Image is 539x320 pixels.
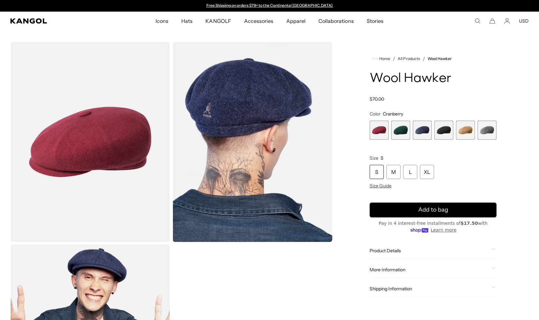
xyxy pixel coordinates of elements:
[489,18,495,24] button: Cart
[428,56,452,61] a: Wool Hawker
[478,121,496,140] label: Flannel
[383,111,403,117] span: Cranberry
[456,121,475,140] div: 5 of 6
[478,121,496,140] div: 6 of 6
[475,18,480,24] summary: Search here
[181,12,193,30] span: Hats
[203,3,336,8] div: 1 of 2
[519,18,529,24] button: USD
[456,121,475,140] label: Camel
[370,183,392,189] span: Size Guide
[370,72,496,86] h1: Wool Hawker
[175,12,199,30] a: Hats
[244,12,273,30] span: Accessories
[10,18,103,24] a: Kangol
[420,55,425,63] li: /
[370,111,381,117] span: Color
[370,55,496,63] nav: breadcrumbs
[398,56,420,61] a: All Products
[199,12,237,30] a: KANGOLF
[413,121,432,140] label: Navy Marl
[370,248,489,254] span: Product Details
[434,121,453,140] div: 4 of 6
[372,56,390,62] a: Home
[206,3,333,8] a: Free Shipping on orders $79+ to the Continental [GEOGRAPHIC_DATA]
[149,12,175,30] a: Icons
[318,12,354,30] span: Collaborations
[413,121,432,140] div: 3 of 6
[360,12,390,30] a: Stories
[420,165,434,179] div: XL
[370,121,389,140] div: 1 of 6
[390,55,395,63] li: /
[504,18,510,24] a: Account
[370,121,389,140] label: Cranberry
[370,165,384,179] div: S
[418,205,448,214] span: Add to bag
[312,12,360,30] a: Collaborations
[434,121,453,140] label: Black
[403,165,417,179] div: L
[370,203,496,217] button: Add to bag
[378,56,390,61] span: Home
[391,121,410,140] div: 2 of 6
[370,286,489,292] span: Shipping Information
[370,155,378,161] span: Size
[238,12,280,30] a: Accessories
[370,96,384,102] span: $70.00
[156,12,168,30] span: Icons
[205,12,231,30] span: KANGOLF
[367,12,383,30] span: Stories
[280,12,312,30] a: Apparel
[386,165,401,179] div: M
[370,267,489,273] span: More Information
[203,3,336,8] slideshow-component: Announcement bar
[381,155,383,161] span: S
[391,121,410,140] label: Deep Emerald
[10,42,170,242] img: color-cranberry
[173,42,332,242] img: navy-marl
[203,3,336,8] div: Announcement
[286,12,306,30] span: Apparel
